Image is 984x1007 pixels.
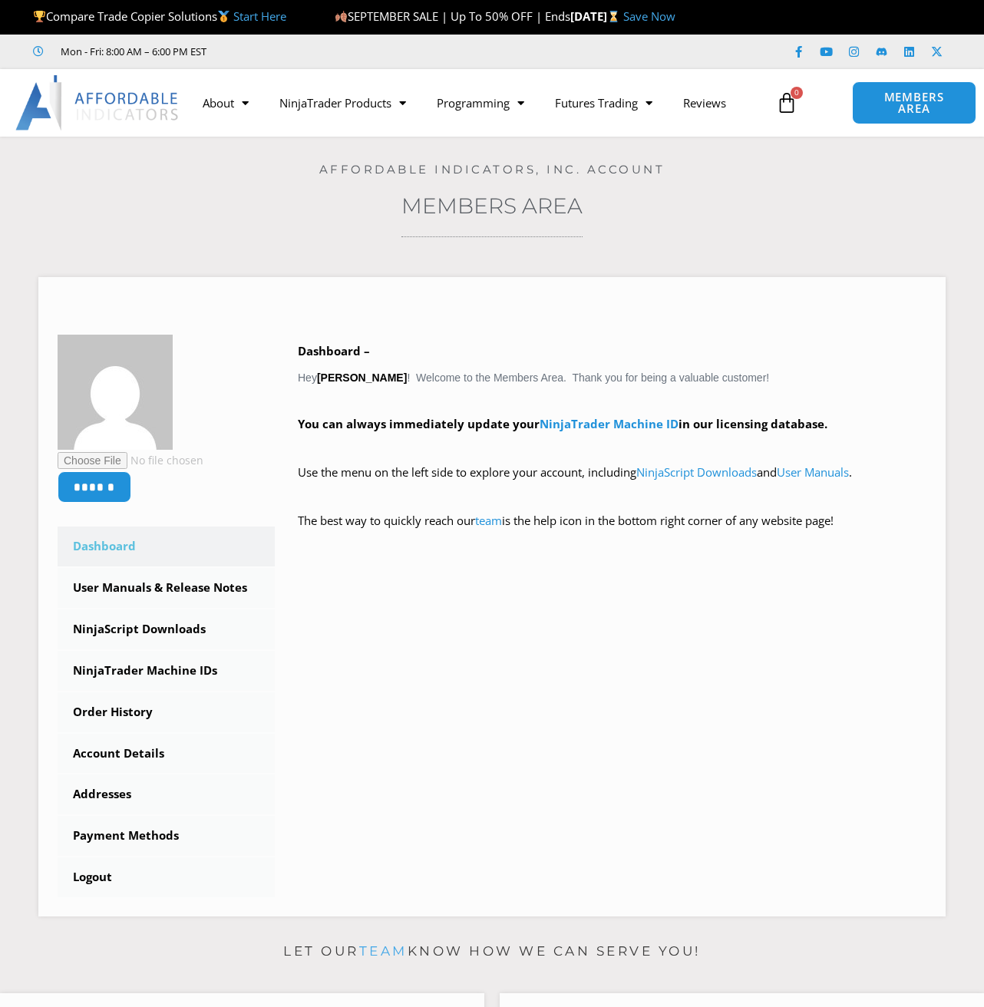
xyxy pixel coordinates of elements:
[58,692,275,732] a: Order History
[298,416,827,431] strong: You can always immediately update your in our licensing database.
[58,609,275,649] a: NinjaScript Downloads
[777,464,849,480] a: User Manuals
[359,943,408,959] a: team
[57,42,206,61] span: Mon - Fri: 8:00 AM – 6:00 PM EST
[753,81,821,125] a: 0
[58,527,275,566] a: Dashboard
[187,85,768,121] nav: Menu
[570,8,623,24] strong: [DATE]
[475,513,502,528] a: team
[868,91,960,114] span: MEMBERS AREA
[791,87,803,99] span: 0
[852,81,976,124] a: MEMBERS AREA
[608,11,619,22] img: ⌛
[319,162,665,177] a: Affordable Indicators, Inc. Account
[58,651,275,691] a: NinjaTrader Machine IDs
[34,11,45,22] img: 🏆
[58,857,275,897] a: Logout
[636,464,757,480] a: NinjaScript Downloads
[264,85,421,121] a: NinjaTrader Products
[218,11,229,22] img: 🥇
[58,774,275,814] a: Addresses
[401,193,583,219] a: Members Area
[421,85,540,121] a: Programming
[228,44,458,59] iframe: Customer reviews powered by Trustpilot
[233,8,286,24] a: Start Here
[187,85,264,121] a: About
[540,416,679,431] a: NinjaTrader Machine ID
[668,85,741,121] a: Reviews
[58,734,275,774] a: Account Details
[298,343,370,358] b: Dashboard –
[58,335,173,450] img: 437a21cfc6152c23fb802e7db4fa0f4876795fcbfe85fe59f9a04db6000e7bcf
[298,341,926,553] div: Hey ! Welcome to the Members Area. Thank you for being a valuable customer!
[623,8,675,24] a: Save Now
[540,85,668,121] a: Futures Trading
[335,11,347,22] img: 🍂
[298,510,926,553] p: The best way to quickly reach our is the help icon in the bottom right corner of any website page!
[298,462,926,505] p: Use the menu on the left side to explore your account, including and .
[58,527,275,897] nav: Account pages
[58,816,275,856] a: Payment Methods
[15,75,180,130] img: LogoAI | Affordable Indicators – NinjaTrader
[317,371,407,384] strong: [PERSON_NAME]
[33,8,286,24] span: Compare Trade Copier Solutions
[58,568,275,608] a: User Manuals & Release Notes
[335,8,570,24] span: SEPTEMBER SALE | Up To 50% OFF | Ends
